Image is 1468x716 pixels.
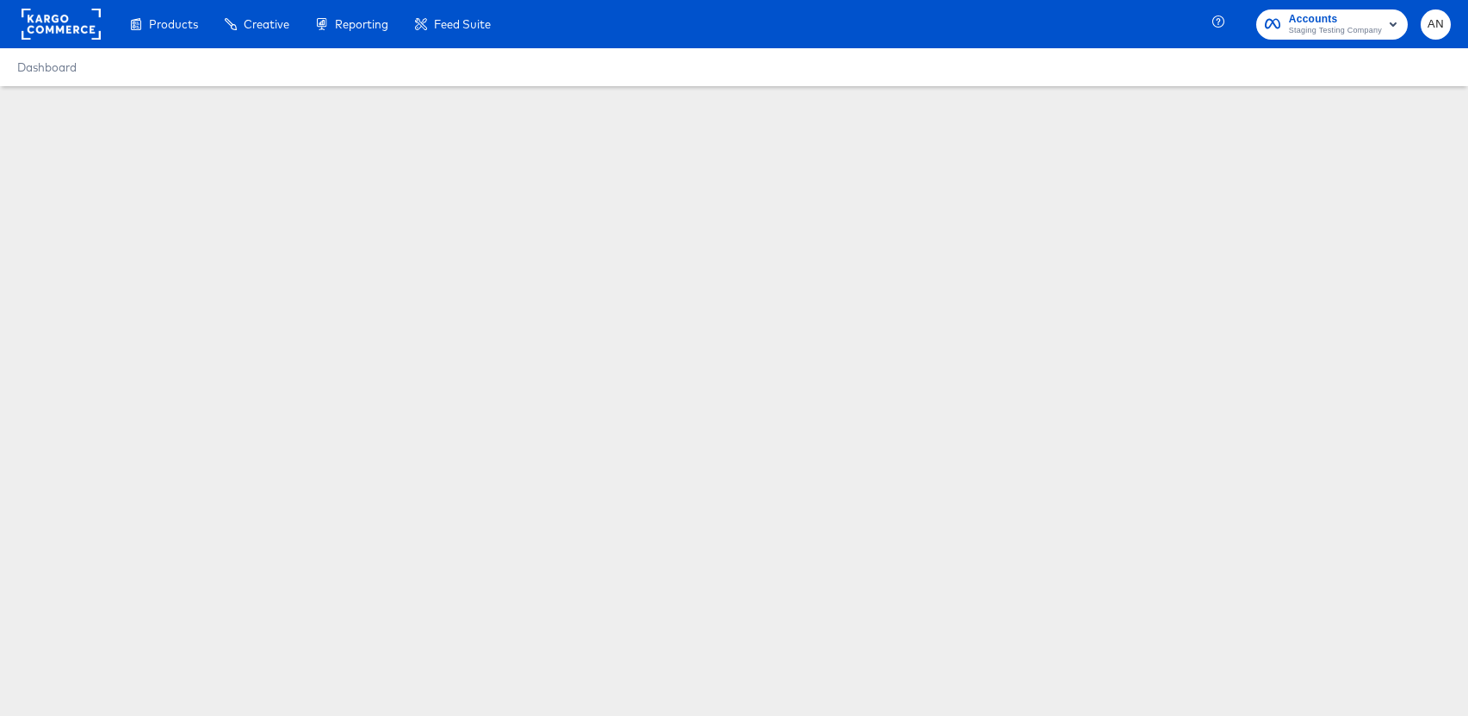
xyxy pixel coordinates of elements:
span: Feed Suite [434,17,491,31]
span: Reporting [335,17,388,31]
span: Staging Testing Company [1289,24,1382,38]
span: AN [1428,15,1444,34]
span: Creative [244,17,289,31]
span: Accounts [1289,10,1382,28]
button: AN [1421,9,1451,40]
span: Products [149,17,198,31]
a: Dashboard [17,60,77,74]
button: AccountsStaging Testing Company [1256,9,1408,40]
